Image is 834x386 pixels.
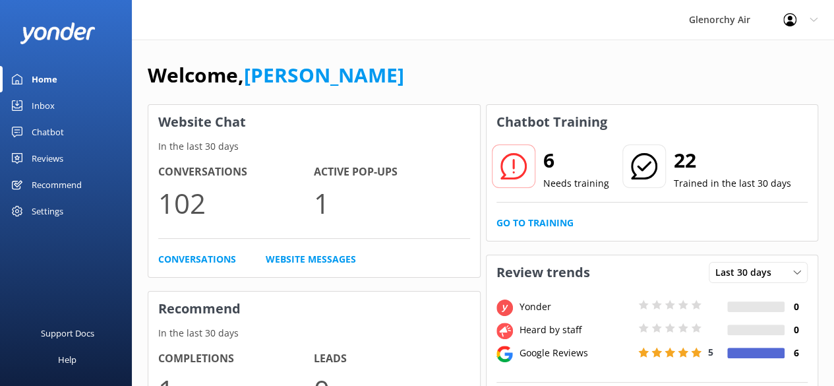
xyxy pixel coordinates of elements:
h2: 6 [543,145,609,176]
h3: Recommend [148,292,480,326]
div: Yonder [516,300,635,314]
p: 102 [158,181,314,225]
div: Inbox [32,92,55,119]
h4: 6 [785,346,808,360]
div: Recommend [32,172,82,198]
span: 5 [708,346,713,358]
div: Home [32,66,57,92]
h4: Completions [158,350,314,368]
div: Chatbot [32,119,64,145]
div: Reviews [32,145,63,172]
div: Heard by staff [516,323,635,337]
h3: Website Chat [148,105,480,139]
h4: Leads [314,350,469,368]
a: Go to Training [496,216,574,230]
h3: Review trends [487,255,600,290]
p: 1 [314,181,469,225]
div: Support Docs [41,320,94,346]
h4: Conversations [158,164,314,181]
h3: Chatbot Training [487,105,617,139]
div: Google Reviews [516,346,635,360]
div: Settings [32,198,63,224]
h1: Welcome, [148,59,404,91]
h2: 22 [674,145,791,176]
a: Conversations [158,252,236,267]
h4: 0 [785,323,808,337]
div: Help [58,346,76,373]
a: [PERSON_NAME] [244,61,404,88]
p: Trained in the last 30 days [674,176,791,191]
img: yonder-white-logo.png [20,22,96,44]
h4: 0 [785,300,808,314]
span: Last 30 days [715,265,779,280]
p: Needs training [543,176,609,191]
p: In the last 30 days [148,326,480,340]
p: In the last 30 days [148,139,480,154]
a: Website Messages [266,252,356,267]
h4: Active Pop-ups [314,164,469,181]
